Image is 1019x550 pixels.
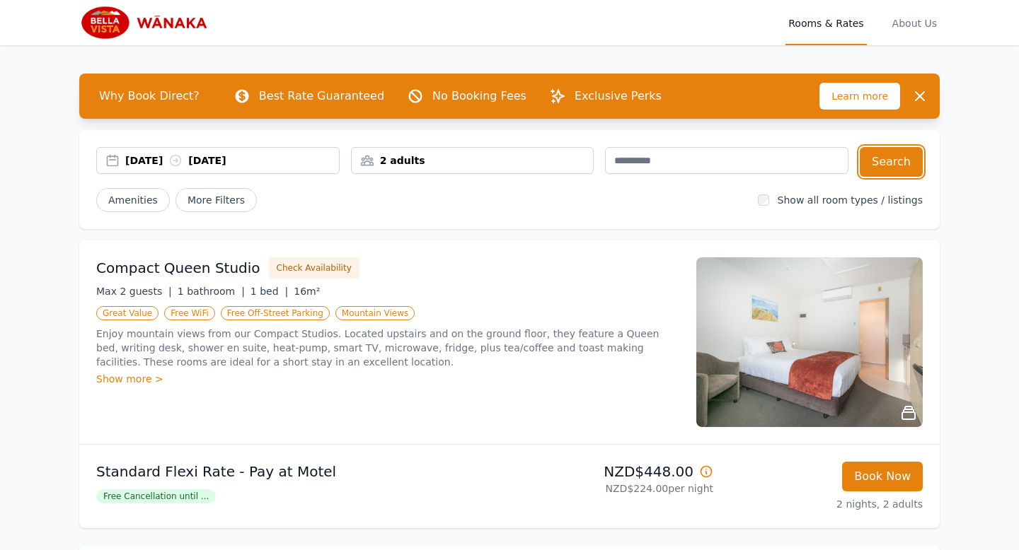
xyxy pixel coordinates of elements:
label: Show all room types / listings [778,194,923,206]
button: Amenities [96,188,170,212]
span: Free Off-Street Parking [221,306,330,320]
span: More Filters [175,188,257,212]
span: Free Cancellation until ... [96,489,216,503]
span: Max 2 guests | [96,286,172,297]
h3: Compact Queen Studio [96,258,260,278]
span: Free WiFi [164,306,215,320]
p: NZD$224.00 per night [515,481,713,496]
button: Book Now [842,462,923,491]
p: NZD$448.00 [515,462,713,481]
span: Why Book Direct? [88,82,211,110]
span: Learn more [819,83,900,110]
span: 1 bed | [251,286,288,297]
p: Enjoy mountain views from our Compact Studios. Located upstairs and on the ground floor, they fea... [96,327,679,369]
button: Check Availability [269,257,359,279]
span: 16m² [294,286,320,297]
span: Great Value [96,306,159,320]
p: 2 nights, 2 adults [725,497,923,511]
span: 1 bathroom | [178,286,245,297]
p: Standard Flexi Rate - Pay at Motel [96,462,504,481]
img: Bella Vista Wanaka [79,6,215,40]
div: [DATE] [DATE] [125,153,339,168]
div: Show more > [96,372,679,386]
p: No Booking Fees [432,88,526,105]
button: Search [860,147,923,177]
div: 2 adults [352,153,594,168]
p: Exclusive Perks [575,88,662,105]
p: Best Rate Guaranteed [259,88,384,105]
span: Mountain Views [335,306,415,320]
